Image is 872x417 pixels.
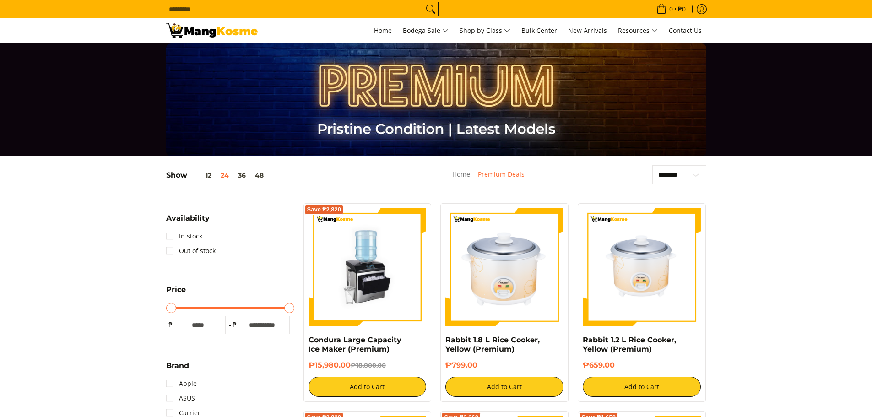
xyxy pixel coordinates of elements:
span: Shop by Class [460,25,510,37]
a: Contact Us [664,18,706,43]
a: Out of stock [166,244,216,258]
span: Home [374,26,392,35]
a: ASUS [166,391,195,406]
h6: ₱659.00 [583,361,701,370]
span: ₱ [166,320,175,329]
a: Home [452,170,470,179]
img: Premium Deals: Best Premium Home Appliances Sale l Mang Kosme [166,23,258,38]
a: Resources [613,18,662,43]
button: 48 [250,172,268,179]
del: ₱18,800.00 [351,362,386,369]
h6: ₱799.00 [445,361,563,370]
button: Add to Cart [583,377,701,397]
span: 0 [668,6,674,12]
a: Condura Large Capacity Ice Maker (Premium) [309,336,401,353]
a: Shop by Class [455,18,515,43]
button: Add to Cart [445,377,563,397]
span: • [654,4,688,14]
summary: Open [166,286,186,300]
span: Availability [166,215,210,222]
button: Search [423,2,438,16]
a: Bulk Center [517,18,562,43]
span: Bodega Sale [403,25,449,37]
summary: Open [166,362,189,376]
span: ₱ [230,320,239,329]
span: Price [166,286,186,293]
button: 24 [216,172,233,179]
a: Home [369,18,396,43]
a: Apple [166,376,197,391]
nav: Breadcrumbs [390,169,588,190]
span: Bulk Center [521,26,557,35]
span: Contact Us [669,26,702,35]
summary: Open [166,215,210,229]
a: Premium Deals [478,170,525,179]
span: Resources [618,25,658,37]
a: In stock [166,229,202,244]
span: ₱0 [677,6,687,12]
a: Rabbit 1.8 L Rice Cooker, Yellow (Premium) [445,336,540,353]
h5: Show [166,171,268,180]
img: https://mangkosme.com/products/rabbit-1-8-l-rice-cooker-yellow-class-a [445,208,563,326]
span: New Arrivals [568,26,607,35]
span: Save ₱2,820 [307,207,341,212]
span: Brand [166,362,189,369]
img: https://mangkosme.com/products/condura-large-capacity-ice-maker-premium [309,208,427,326]
button: 36 [233,172,250,179]
h6: ₱15,980.00 [309,361,427,370]
img: rabbit-1.2-liter-rice-cooker-yellow-full-view-mang-kosme [583,208,701,326]
button: Add to Cart [309,377,427,397]
a: Bodega Sale [398,18,453,43]
a: Rabbit 1.2 L Rice Cooker, Yellow (Premium) [583,336,676,353]
button: 12 [187,172,216,179]
nav: Main Menu [267,18,706,43]
a: New Arrivals [563,18,612,43]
